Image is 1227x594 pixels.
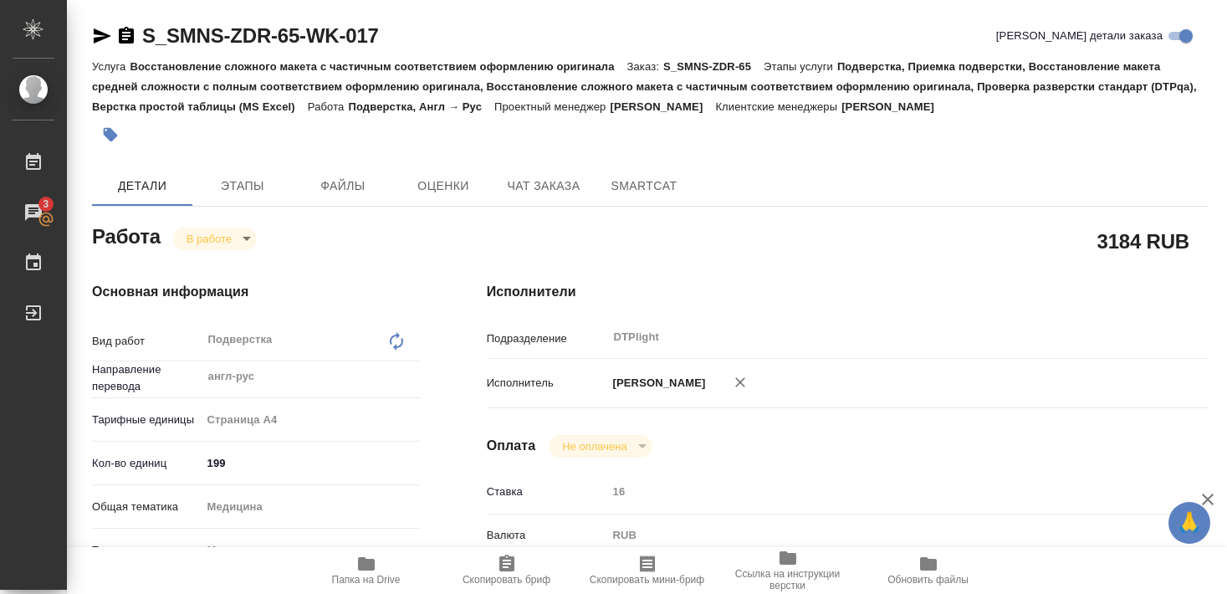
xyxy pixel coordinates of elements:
[607,521,1148,550] div: RUB
[92,333,202,350] p: Вид работ
[604,176,684,197] span: SmartCat
[1175,505,1204,540] span: 🙏
[996,28,1163,44] span: [PERSON_NAME] детали заказа
[607,479,1148,504] input: Пустое поле
[487,484,607,500] p: Ставка
[202,536,420,565] div: Медицинские изделия
[92,412,202,428] p: Тарифные единицы
[487,527,607,544] p: Валюта
[764,60,837,73] p: Этапы услуги
[887,574,969,586] span: Обновить файлы
[92,116,129,153] button: Добавить тэг
[487,375,607,392] p: Исполнитель
[4,192,63,233] a: 3
[332,574,401,586] span: Папка на Drive
[487,436,536,456] h4: Оплата
[487,330,607,347] p: Подразделение
[1168,502,1210,544] button: 🙏
[92,542,202,559] p: Тематика
[92,361,202,395] p: Направление перевода
[92,455,202,472] p: Кол-во единиц
[1097,227,1189,255] h2: 3184 RUB
[296,547,437,594] button: Папка на Drive
[437,547,577,594] button: Скопировать бриф
[627,60,663,73] p: Заказ:
[403,176,483,197] span: Оценки
[92,26,112,46] button: Скопировать ссылку для ЯМессенджера
[728,568,848,591] span: Ссылка на инструкции верстки
[92,60,130,73] p: Услуга
[92,60,1197,113] p: Подверстка, Приемка подверстки, Восстановление макета средней сложности с полным соответствием оф...
[202,176,283,197] span: Этапы
[494,100,610,113] p: Проектный менеджер
[308,100,349,113] p: Работа
[663,60,764,73] p: S_SMNS-ZDR-65
[841,100,947,113] p: [PERSON_NAME]
[557,439,631,453] button: Не оплачена
[130,60,626,73] p: Восстановление сложного макета с частичным соответствием оформлению оригинала
[202,451,420,475] input: ✎ Введи что-нибудь
[102,176,182,197] span: Детали
[722,364,759,401] button: Удалить исполнителя
[504,176,584,197] span: Чат заказа
[92,499,202,515] p: Общая тематика
[173,228,257,250] div: В работе
[202,406,420,434] div: Страница А4
[577,547,718,594] button: Скопировать мини-бриф
[92,282,420,302] h4: Основная информация
[549,435,652,458] div: В работе
[487,282,1209,302] h4: Исполнители
[142,24,379,47] a: S_SMNS-ZDR-65-WK-017
[858,547,999,594] button: Обновить файлы
[33,196,59,213] span: 3
[463,574,550,586] span: Скопировать бриф
[718,547,858,594] button: Ссылка на инструкции верстки
[181,232,237,246] button: В работе
[303,176,383,197] span: Файлы
[202,493,420,521] div: Медицина
[348,100,494,113] p: Подверстка, Англ → Рус
[715,100,841,113] p: Клиентские менеджеры
[92,220,161,250] h2: Работа
[607,375,706,392] p: [PERSON_NAME]
[116,26,136,46] button: Скопировать ссылку
[610,100,715,113] p: [PERSON_NAME]
[590,574,704,586] span: Скопировать мини-бриф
